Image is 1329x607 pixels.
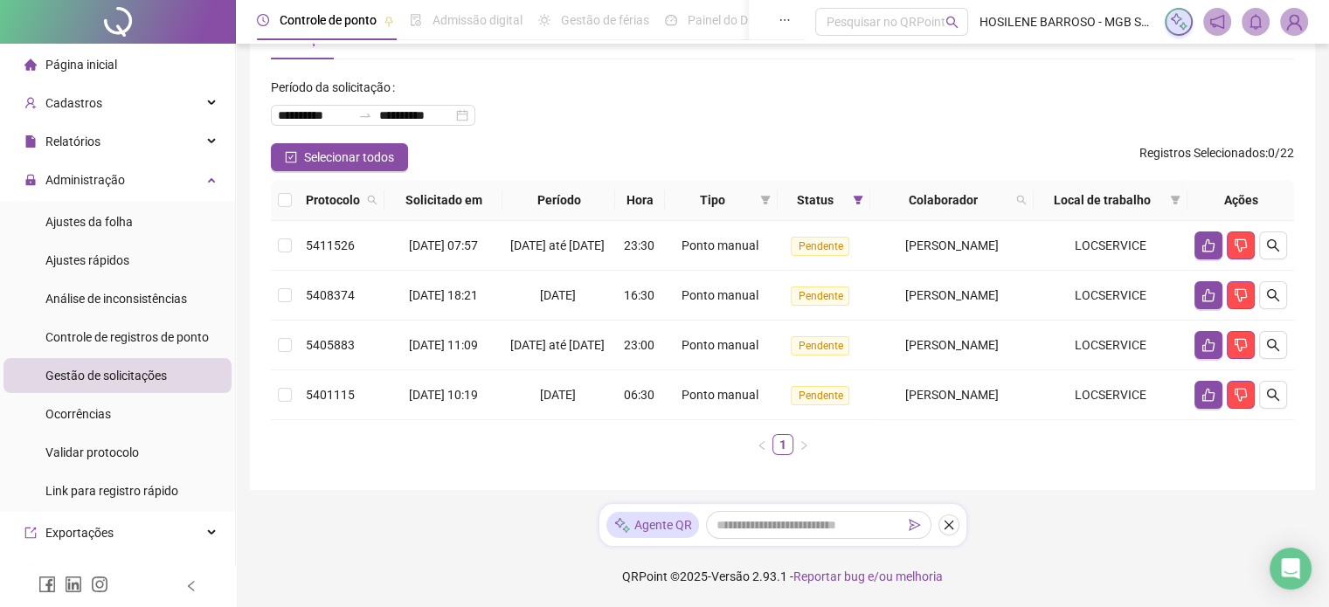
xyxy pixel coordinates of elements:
[1034,370,1187,420] td: LOCSERVICE
[306,338,355,352] span: 5405883
[945,16,959,29] span: search
[363,187,381,213] span: search
[624,238,654,252] span: 23:30
[1034,271,1187,321] td: LOCSERVICE
[510,338,605,352] span: [DATE] até [DATE]
[1201,238,1215,252] span: like
[367,195,377,205] span: search
[793,434,814,455] button: right
[306,238,355,252] span: 5411526
[779,14,791,26] span: ellipsis
[45,526,114,540] span: Exportações
[791,237,849,256] span: Pendente
[682,288,758,302] span: Ponto manual
[285,151,297,163] span: check-square
[1234,338,1248,352] span: dislike
[682,338,758,352] span: Ponto manual
[672,190,753,210] span: Tipo
[1234,238,1248,252] span: dislike
[1281,9,1307,35] img: 94462
[45,215,133,229] span: Ajustes da folha
[24,135,37,148] span: file
[409,288,478,302] span: [DATE] 18:21
[24,174,37,186] span: lock
[773,435,793,454] a: 1
[711,569,750,583] span: Versão
[682,388,758,402] span: Ponto manual
[45,135,100,148] span: Relatórios
[624,288,654,302] span: 16:30
[1169,12,1188,31] img: sparkle-icon.fc2bf0ac1784a2077858766a79e2daf3.svg
[613,516,631,535] img: sparkle-icon.fc2bf0ac1784a2077858766a79e2daf3.svg
[409,388,478,402] span: [DATE] 10:19
[757,187,774,213] span: filter
[1234,388,1248,402] span: dislike
[433,13,523,27] span: Admissão digital
[1201,388,1215,402] span: like
[905,238,999,252] span: [PERSON_NAME]
[791,386,849,405] span: Pendente
[540,288,576,302] span: [DATE]
[665,14,677,26] span: dashboard
[624,388,654,402] span: 06:30
[1139,146,1265,160] span: Registros Selecionados
[45,96,102,110] span: Cadastros
[909,519,921,531] span: send
[688,13,756,27] span: Painel do DP
[943,519,955,531] span: close
[538,14,550,26] span: sun
[236,546,1329,607] footer: QRPoint © 2025 - 2.93.1 -
[624,338,654,352] span: 23:00
[606,512,699,538] div: Agente QR
[24,97,37,109] span: user-add
[853,195,863,205] span: filter
[1201,338,1215,352] span: like
[1201,288,1215,302] span: like
[1013,187,1030,213] span: search
[1248,14,1263,30] span: bell
[799,440,809,451] span: right
[772,434,793,455] li: 1
[24,527,37,539] span: export
[280,13,377,27] span: Controle de ponto
[1034,321,1187,370] td: LOCSERVICE
[785,190,846,210] span: Status
[306,288,355,302] span: 5408374
[1266,388,1280,402] span: search
[185,580,197,592] span: left
[1266,338,1280,352] span: search
[905,388,999,402] span: [PERSON_NAME]
[45,253,129,267] span: Ajustes rápidos
[306,388,355,402] span: 5401115
[45,369,167,383] span: Gestão de solicitações
[502,180,615,221] th: Período
[1194,190,1287,210] div: Ações
[1016,195,1027,205] span: search
[849,187,867,213] span: filter
[1170,195,1180,205] span: filter
[1266,238,1280,252] span: search
[757,440,767,451] span: left
[384,16,394,26] span: pushpin
[793,569,943,583] span: Reportar bug e/ou melhoria
[615,180,665,221] th: Hora
[358,108,372,122] span: to
[1270,548,1312,590] div: Open Intercom Messenger
[24,59,37,71] span: home
[510,238,605,252] span: [DATE] até [DATE]
[358,108,372,122] span: swap-right
[65,576,82,593] span: linkedin
[91,576,108,593] span: instagram
[384,180,502,221] th: Solicitado em
[45,58,117,72] span: Página inicial
[271,73,402,101] label: Período da solicitação
[45,292,187,306] span: Análise de inconsistências
[877,190,1009,210] span: Colaborador
[410,14,422,26] span: file-done
[760,195,771,205] span: filter
[409,238,478,252] span: [DATE] 07:57
[45,330,209,344] span: Controle de registros de ponto
[682,238,758,252] span: Ponto manual
[1139,143,1294,171] span: : 0 / 22
[1166,187,1184,213] span: filter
